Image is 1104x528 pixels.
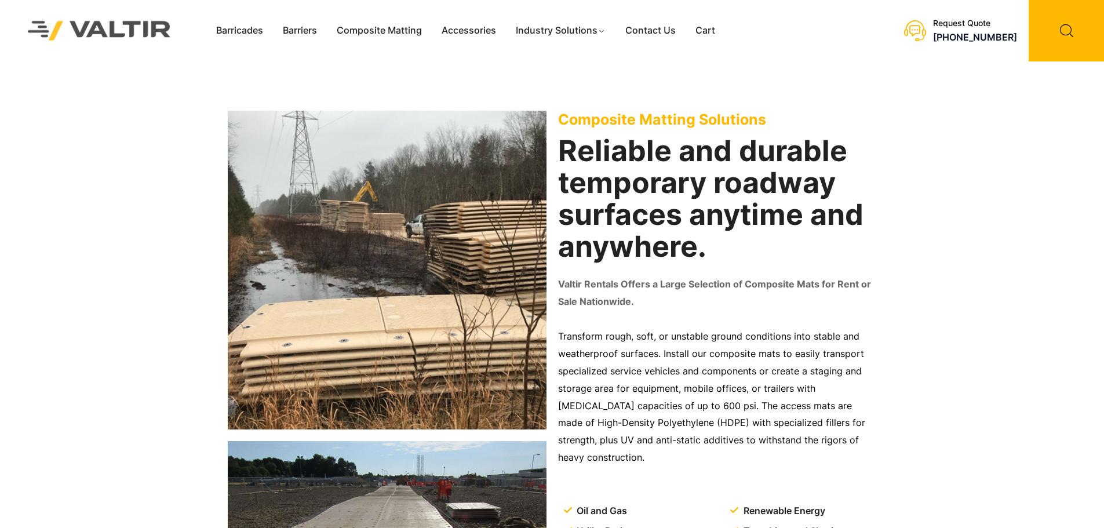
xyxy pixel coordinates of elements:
a: Barriers [273,22,327,39]
a: Accessories [432,22,506,39]
img: Valtir Rentals [13,6,186,55]
h2: Reliable and durable temporary roadway surfaces anytime and anywhere. [558,135,877,263]
p: Composite Matting Solutions [558,111,877,128]
a: Barricades [206,22,273,39]
a: Composite Matting [327,22,432,39]
a: Contact Us [615,22,686,39]
a: Industry Solutions [506,22,615,39]
p: Valtir Rentals Offers a Large Selection of Composite Mats for Rent or Sale Nationwide. [558,276,877,311]
p: Transform rough, soft, or unstable ground conditions into stable and weatherproof surfaces. Insta... [558,328,877,467]
span: Renewable Energy [741,502,825,520]
div: Request Quote [933,19,1017,28]
a: [PHONE_NUMBER] [933,31,1017,43]
a: Cart [686,22,725,39]
span: Oil and Gas [574,502,627,520]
